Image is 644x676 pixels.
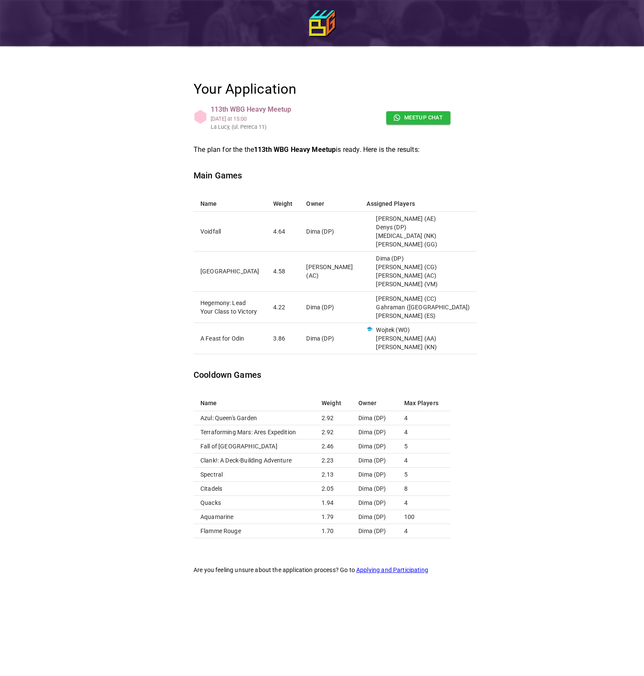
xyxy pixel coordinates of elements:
[315,395,352,411] th: Weight
[367,311,470,320] p: [PERSON_NAME] (ES)
[299,291,360,323] td: Dima (DP)
[315,481,352,495] td: 2.05
[211,115,291,123] div: at
[266,252,300,291] td: 4.58
[194,439,315,453] td: Fall of [GEOGRAPHIC_DATA]
[211,104,291,115] div: 113th WBG Heavy Meetup
[194,212,266,252] td: Voidfall
[194,453,315,467] td: Clank!: A Deck-Building Adventure
[266,212,300,252] td: 4.64
[367,263,470,271] p: [PERSON_NAME] (CG)
[367,294,470,303] p: [PERSON_NAME] (CC)
[254,145,336,154] b: 113th WBG Heavy Meetup
[266,291,300,323] td: 4.22
[352,439,397,453] td: Dima (DP)
[194,510,315,524] td: Aquamarine
[194,323,266,354] td: A Feast for Odin
[352,510,397,524] td: Dima (DP)
[367,231,470,240] p: [MEDICAL_DATA] (NK)
[299,323,360,354] td: Dima (DP)
[397,467,450,481] td: 5
[352,495,397,510] td: Dima (DP)
[211,123,232,131] div: La Lucy, (ul. Pereca 11)
[194,467,315,481] td: Spectral
[352,467,397,481] td: Dima (DP)
[397,524,450,538] td: 4
[352,425,397,439] td: Dima (DP)
[315,453,352,467] td: 2.23
[315,467,352,481] td: 2.13
[211,116,226,122] div: [DATE]
[352,411,397,425] td: Dima (DP)
[397,453,450,467] td: 4
[367,303,470,311] p: Gahraman ([GEOGRAPHIC_DATA])
[367,271,470,280] p: [PERSON_NAME] (AC)
[386,111,450,125] a: Meetup chat
[194,252,266,291] td: [GEOGRAPHIC_DATA]
[367,343,470,351] p: [PERSON_NAME] (KN)
[397,425,450,439] td: 4
[397,495,450,510] td: 4
[194,425,315,439] td: Terraforming Mars: Ares Expedition
[194,524,315,538] td: Flamme Rouge
[315,425,352,439] td: 2.92
[367,326,470,334] p: Wojtek (WO)
[299,196,360,212] th: Owner
[194,80,450,98] h4: Your Application
[367,254,470,263] p: Dima (DP)
[315,439,352,453] td: 2.46
[397,395,450,411] th: Max Players
[194,145,450,155] p: The plan for the the is ready. Here is the results:
[360,196,477,212] th: Assigned Players
[194,481,315,495] td: Citadels
[266,323,300,354] td: 3.86
[194,196,266,212] th: Name
[299,252,360,291] td: [PERSON_NAME] (AC)
[352,395,397,411] th: Owner
[367,334,470,343] p: [PERSON_NAME] (AA)
[352,481,397,495] td: Dima (DP)
[309,10,335,36] img: icon64.png
[397,481,450,495] td: 8
[194,566,450,574] p: Are you feeling unsure about the application process? Go to
[194,169,450,182] h6: Main Games
[367,223,470,231] p: Denys (DP)
[315,495,352,510] td: 1.94
[397,439,450,453] td: 5
[233,116,247,122] div: 15:00
[194,495,315,510] td: Quacks
[194,411,315,425] td: Azul: Queen's Garden
[367,240,470,249] p: [PERSON_NAME] (GG)
[397,411,450,425] td: 4
[194,395,315,411] th: Name
[266,196,300,212] th: Weight
[356,566,428,573] a: Applying and Participating
[397,510,450,524] td: 100
[194,291,266,323] td: Hegemony: Lead Your Class to Victory
[352,524,397,538] td: Dima (DP)
[352,453,397,467] td: Dima (DP)
[194,368,450,382] h6: Cooldown Games
[315,510,352,524] td: 1.79
[367,280,470,288] p: [PERSON_NAME] (VM)
[299,212,360,252] td: Dima (DP)
[367,214,470,223] p: [PERSON_NAME] (AE)
[315,411,352,425] td: 2.92
[315,524,352,538] td: 1.70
